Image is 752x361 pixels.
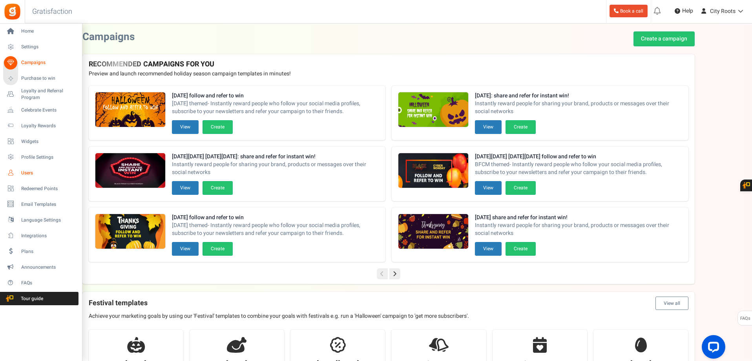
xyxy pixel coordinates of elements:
[3,25,78,38] a: Home
[475,161,682,176] span: BFCM themed- Instantly reward people who follow your social media profiles, subscribe to your new...
[82,31,135,43] h2: Campaigns
[3,260,78,274] a: Announcements
[3,40,78,54] a: Settings
[3,213,78,227] a: Language Settings
[89,297,688,310] h4: Festival templates
[95,153,165,189] img: Recommended Campaigns
[95,214,165,249] img: Recommended Campaigns
[740,311,750,326] span: FAQs
[21,217,76,224] span: Language Settings
[203,242,233,256] button: Create
[21,170,76,176] span: Users
[203,120,233,134] button: Create
[172,242,199,256] button: View
[21,154,76,161] span: Profile Settings
[3,150,78,164] a: Profile Settings
[398,153,468,189] img: Recommended Campaigns
[21,185,76,192] span: Redeemed Points
[172,92,379,100] strong: [DATE] follow and refer to win
[21,248,76,255] span: Plans
[475,242,502,256] button: View
[672,5,696,17] a: Help
[89,60,688,68] h4: RECOMMENDED CAMPAIGNS FOR YOU
[172,222,379,237] span: [DATE] themed- Instantly reward people who follow your social media profiles, subscribe to your n...
[475,100,682,115] span: Instantly reward people for sharing your brand, products or messages over their social networks
[172,100,379,115] span: [DATE] themed- Instantly reward people who follow your social media profiles, subscribe to your n...
[172,120,199,134] button: View
[21,59,76,66] span: Campaigns
[475,92,682,100] strong: [DATE]: share and refer for instant win!
[21,264,76,271] span: Announcements
[3,72,78,85] a: Purchase to win
[21,28,76,35] span: Home
[203,181,233,195] button: Create
[21,123,76,129] span: Loyalty Rewards
[475,181,502,195] button: View
[21,201,76,208] span: Email Templates
[710,7,736,15] span: City Roots
[655,297,688,310] button: View all
[3,56,78,70] a: Campaigns
[3,182,78,195] a: Redeemed Points
[506,181,536,195] button: Create
[172,153,379,161] strong: [DATE][DATE] [DATE][DATE]: share and refer for instant win!
[3,103,78,117] a: Celebrate Events
[475,222,682,237] span: Instantly reward people for sharing your brand, products or messages over their social networks
[3,166,78,180] a: Users
[89,70,688,78] p: Preview and launch recommended holiday season campaign templates in minutes!
[172,161,379,176] span: Instantly reward people for sharing your brand, products or messages over their social networks
[3,119,78,132] a: Loyalty Rewards
[4,3,21,20] img: Gratisfaction
[21,88,78,101] span: Loyalty and Referral Program
[475,153,682,161] strong: [DATE][DATE] [DATE][DATE] follow and refer to win
[21,107,76,114] span: Celebrate Events
[89,312,688,320] p: Achieve your marketing goals by using our 'Festival' templates to combine your goals with festiva...
[3,88,78,101] a: Loyalty and Referral Program
[172,214,379,222] strong: [DATE] follow and refer to win
[4,295,58,302] span: Tour guide
[610,5,648,17] a: Book a call
[3,276,78,290] a: FAQs
[506,242,536,256] button: Create
[21,44,76,50] span: Settings
[172,181,199,195] button: View
[475,120,502,134] button: View
[21,75,76,82] span: Purchase to win
[21,138,76,145] span: Widgets
[633,31,695,46] a: Create a campaign
[398,92,468,128] img: Recommended Campaigns
[3,245,78,258] a: Plans
[24,4,81,20] h3: Gratisfaction
[3,229,78,242] a: Integrations
[475,214,682,222] strong: [DATE] share and refer for instant win!
[506,120,536,134] button: Create
[21,233,76,239] span: Integrations
[21,280,76,286] span: FAQs
[95,92,165,128] img: Recommended Campaigns
[398,214,468,249] img: Recommended Campaigns
[3,135,78,148] a: Widgets
[680,7,693,15] span: Help
[3,198,78,211] a: Email Templates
